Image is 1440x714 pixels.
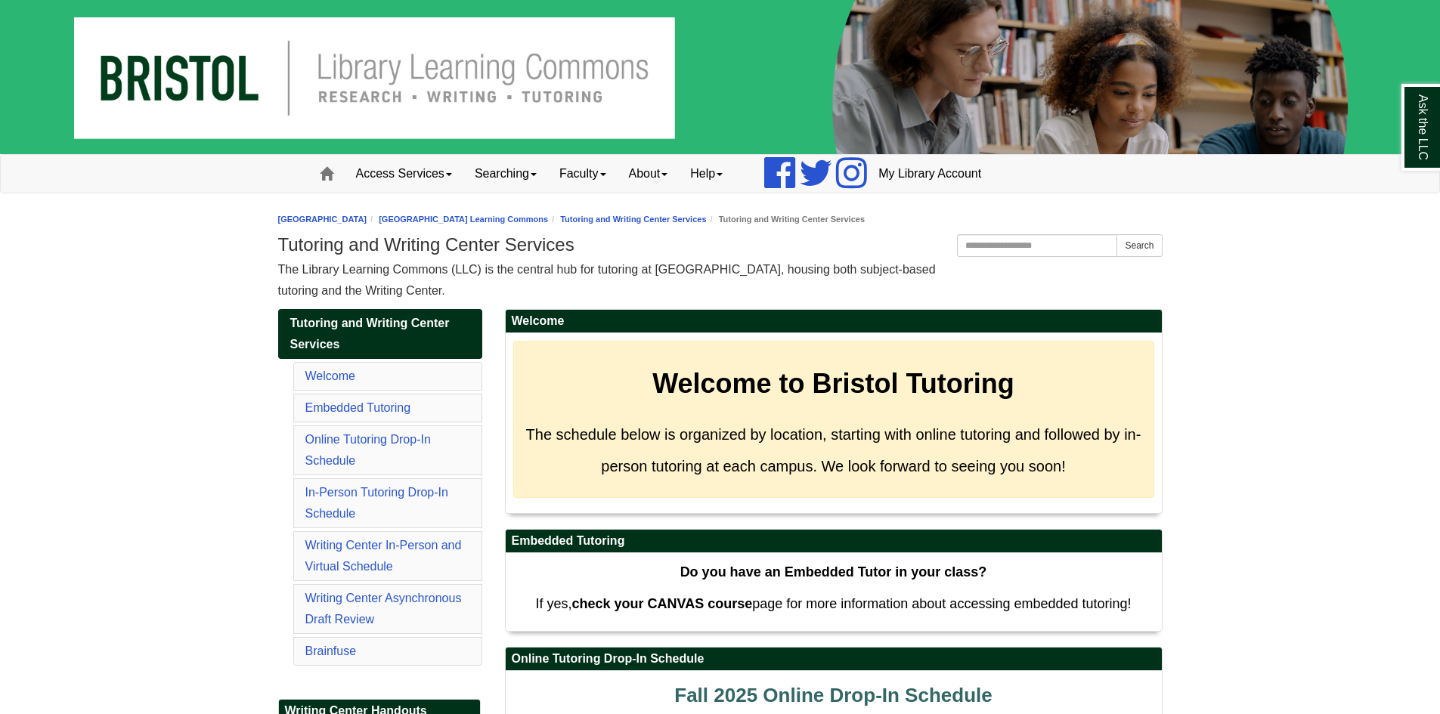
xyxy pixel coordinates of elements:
[506,310,1162,333] h2: Welcome
[548,155,618,193] a: Faculty
[278,234,1163,255] h1: Tutoring and Writing Center Services
[535,596,1131,611] span: If yes, page for more information about accessing embedded tutoring!
[1116,234,1162,257] button: Search
[345,155,463,193] a: Access Services
[506,648,1162,671] h2: Online Tutoring Drop-In Schedule
[305,644,357,657] a: Brainfuse
[560,215,706,224] a: Tutoring and Writing Center Services
[305,592,462,626] a: Writing Center Asynchronous Draft Review
[305,433,431,467] a: Online Tutoring Drop-In Schedule
[278,212,1163,227] nav: breadcrumb
[379,215,548,224] a: [GEOGRAPHIC_DATA] Learning Commons
[463,155,548,193] a: Searching
[506,530,1162,553] h2: Embedded Tutoring
[278,309,482,359] a: Tutoring and Writing Center Services
[305,369,355,382] a: Welcome
[652,368,1014,399] strong: Welcome to Bristol Tutoring
[618,155,680,193] a: About
[278,215,367,224] a: [GEOGRAPHIC_DATA]
[305,539,462,573] a: Writing Center In-Person and Virtual Schedule
[305,486,448,520] a: In-Person Tutoring Drop-In Schedule
[679,155,734,193] a: Help
[278,263,936,297] span: The Library Learning Commons (LLC) is the central hub for tutoring at [GEOGRAPHIC_DATA], housing ...
[674,684,992,706] span: Fall 2025 Online Drop-In Schedule
[707,212,865,227] li: Tutoring and Writing Center Services
[305,401,411,414] a: Embedded Tutoring
[680,564,987,580] strong: Do you have an Embedded Tutor in your class?
[290,317,450,351] span: Tutoring and Writing Center Services
[526,426,1141,474] span: The schedule below is organized by location, starting with online tutoring and followed by in-per...
[571,596,752,611] strong: check your CANVAS course
[867,155,993,193] a: My Library Account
